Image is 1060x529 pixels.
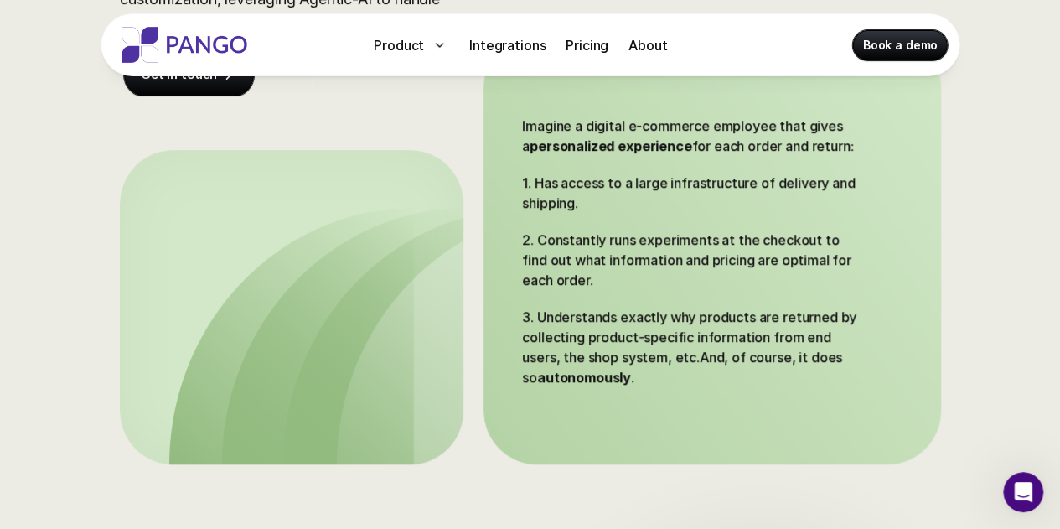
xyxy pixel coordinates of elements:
p: Product [374,35,424,55]
p: Imagine a digital e-commerce employee that gives a for each order and return: [522,116,866,156]
p: Book a demo [863,37,938,54]
p: Pricing [566,35,608,55]
iframe: Intercom live chat [1003,472,1043,512]
a: Integrations [463,32,552,59]
p: 3. Understands exactly why products are returned by collecting product-specific information from ... [522,307,866,387]
p: About [628,35,667,55]
p: 1. Has access to a large infrastructure of delivery and shipping. [522,173,866,213]
a: Book a demo [853,30,948,60]
p: 2. Constantly runs experiments at the checkout to find out what information and pricing are optim... [522,230,866,290]
a: Pricing [559,32,615,59]
a: About [622,32,674,59]
p: Integrations [469,35,546,55]
strong: autonomously [537,369,631,386]
strong: personalized experience [530,137,691,154]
